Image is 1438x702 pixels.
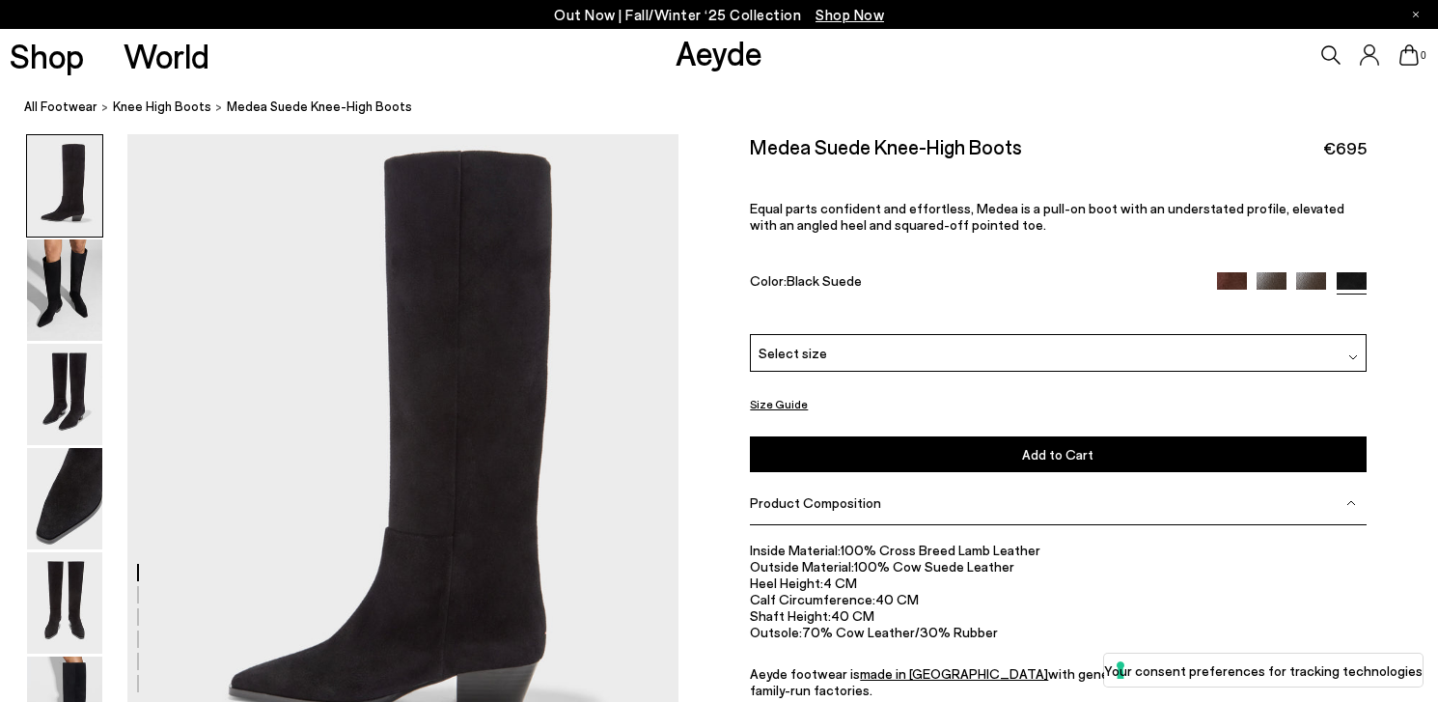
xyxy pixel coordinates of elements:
span: Black Suede [787,272,862,289]
button: Your consent preferences for tracking technologies [1104,654,1423,687]
span: Heel Height: [750,575,823,591]
img: Medea Suede Knee-High Boots - Image 1 [27,135,102,237]
span: knee high boots [113,98,211,114]
span: 0 [1419,50,1428,61]
a: 0 [1399,44,1419,66]
div: Color: [750,272,1197,295]
img: svg%3E [1348,352,1358,362]
span: Navigate to /collections/new-in [816,6,884,23]
img: Medea Suede Knee-High Boots - Image 3 [27,344,102,445]
span: Medea Suede Knee-High Boots [227,97,412,117]
a: Aeyde [676,32,762,72]
span: Outsole: [750,624,802,640]
span: Outside Material: [750,558,854,575]
img: svg%3E [1346,498,1356,508]
p: Out Now | Fall/Winter ‘25 Collection [554,3,884,27]
span: Select size [759,343,827,363]
li: 70% Cow Leather/30% Rubber [750,624,1366,640]
button: Size Guide [750,392,808,416]
h2: Medea Suede Knee-High Boots [750,134,1022,158]
p: Equal parts confident and effortless, Medea is a pull-on boot with an understated profile, elevat... [750,200,1366,233]
span: Inside Material: [750,542,841,558]
span: €695 [1323,136,1367,160]
li: 4 CM [750,575,1366,591]
p: Aeyde footwear is with generations of leather-specialist knowledge in family-run factories. [750,665,1366,698]
span: Shaft Height: [750,607,831,624]
li: 40 CM [750,607,1366,624]
li: 100% Cow Suede Leather [750,558,1366,575]
img: Medea Suede Knee-High Boots - Image 5 [27,552,102,654]
span: Calf Circumference: [750,591,875,607]
img: Medea Suede Knee-High Boots - Image 4 [27,448,102,549]
a: knee high boots [113,97,211,117]
li: 40 CM [750,591,1366,607]
button: Add to Cart [750,435,1366,471]
label: Your consent preferences for tracking technologies [1104,660,1423,681]
a: All Footwear [24,97,97,117]
span: Product Composition [750,494,881,511]
a: made in [GEOGRAPHIC_DATA] [860,665,1048,682]
img: Medea Suede Knee-High Boots - Image 2 [27,239,102,341]
a: Shop [10,39,84,72]
li: 100% Cross Breed Lamb Leather [750,542,1366,558]
a: World [124,39,209,72]
nav: breadcrumb [24,81,1438,134]
span: Add to Cart [1022,445,1093,462]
